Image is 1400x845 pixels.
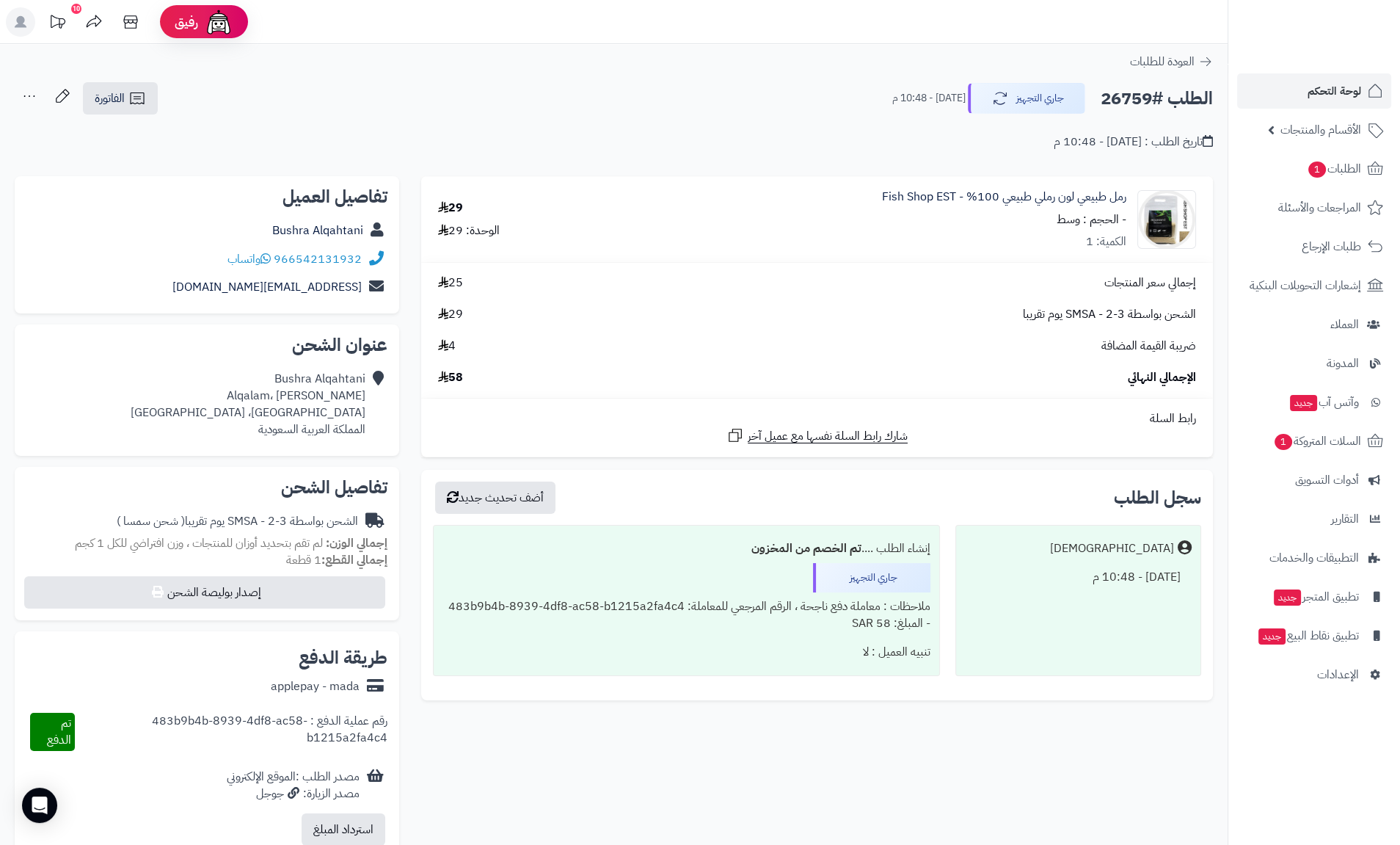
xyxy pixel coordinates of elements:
[726,427,908,445] a: شارك رابط السلة نفسها مع عميل آخر
[204,7,233,37] img: ai-face.png
[1250,275,1361,296] span: إشعارات التحويلات البنكية
[117,512,185,530] span: ( شحن سمسا )
[1330,314,1359,335] span: العملاء
[75,534,323,552] span: لم تقم بتحديد أوزان للمنتجات ، وزن افتراضي للكل 1 كجم
[1138,190,1195,249] img: 1692708434-dd6de79782e80582524dd0a28cbd91e5f74c7a1a_originaldcsewq-90x90.jpg
[1257,625,1359,646] span: تطبيق نقاط البيع
[1275,434,1292,450] span: 1
[438,275,463,291] span: 25
[1237,385,1391,420] a: وآتس آبجديد
[435,482,555,514] button: أضف تحديث جديد
[47,714,71,749] span: تم الدفع
[1101,84,1213,114] h2: الطلب #26759
[965,563,1192,592] div: [DATE] - 10:48 م
[117,513,358,530] div: الشحن بواسطة SMSA - 2-3 يوم تقريبا
[1130,53,1213,70] a: العودة للطلبات
[1237,657,1391,692] a: الإعدادات
[1237,268,1391,303] a: إشعارات التحويلات البنكية
[1237,151,1391,186] a: الطلبات1
[1237,190,1391,225] a: المراجعات والأسئلة
[748,428,908,445] span: شارك رابط السلة نفسها مع عميل آخر
[1237,346,1391,381] a: المدونة
[1317,664,1359,685] span: الإعدادات
[427,410,1207,427] div: رابط السلة
[172,278,362,296] a: [EMAIL_ADDRESS][DOMAIN_NAME]
[1273,431,1361,451] span: السلات المتروكة
[321,551,387,569] strong: إجمالي القطع:
[751,540,861,557] b: تم الخصم من المخزون
[1101,338,1196,355] span: ضريبة القيمة المضافة
[95,90,125,107] span: الفاتورة
[274,250,362,268] a: 966542131932
[1327,353,1359,374] span: المدونة
[1258,628,1286,645] span: جديد
[438,338,456,355] span: 4
[1237,424,1391,459] a: السلات المتروكة1
[26,479,387,496] h2: تفاصيل الشحن
[39,7,76,40] a: تحديثات المنصة
[1023,306,1196,323] span: الشحن بواسطة SMSA - 2-3 يوم تقريبا
[1269,548,1359,568] span: التطبيقات والخدمات
[1237,307,1391,342] a: العملاء
[326,534,387,552] strong: إجمالي الوزن:
[813,563,930,592] div: جاري التجهيز
[1237,618,1391,653] a: تطبيق نقاط البيعجديد
[882,189,1126,206] a: رمل طبيعي لون رملي طبيعي 100% - Fish Shop EST
[1237,73,1391,109] a: لوحة التحكم
[131,371,365,438] div: Bushra Alqahtani Alqalam، [PERSON_NAME] [GEOGRAPHIC_DATA]، [GEOGRAPHIC_DATA] المملكة العربية السع...
[1331,509,1359,529] span: التقارير
[175,13,198,31] span: رفيق
[1237,229,1391,264] a: طلبات الإرجاع
[1308,162,1326,178] span: 1
[272,222,363,239] a: Bushra Alqahtani
[1054,134,1213,150] div: تاريخ الطلب : [DATE] - 10:48 م
[1237,463,1391,498] a: أدوات التسويق
[1307,159,1361,179] span: الطلبات
[1308,81,1361,101] span: لوحة التحكم
[1086,233,1126,250] div: الكمية: 1
[1302,236,1361,257] span: طلبات الإرجاع
[22,788,57,823] div: Open Intercom Messenger
[1128,369,1196,386] span: الإجمالي النهائي
[1114,489,1201,507] h3: سجل الطلب
[26,188,387,206] h2: تفاصيل العميل
[1274,590,1301,606] span: جديد
[1237,501,1391,537] a: التقارير
[1290,395,1317,411] span: جديد
[24,576,385,609] button: إصدار بوليصة الشحن
[71,4,81,14] div: 10
[1104,275,1196,291] span: إجمالي سعر المنتجات
[26,336,387,354] h2: عنوان الشحن
[438,369,463,386] span: 58
[442,638,930,667] div: تنبيه العميل : لا
[438,222,500,239] div: الوحدة: 29
[1280,120,1361,140] span: الأقسام والمنتجات
[1237,579,1391,614] a: تطبيق المتجرجديد
[1278,197,1361,218] span: المراجعات والأسئلة
[227,769,360,802] div: مصدر الطلب :الموقع الإلكتروني
[227,250,271,268] a: واتساب
[1050,540,1174,557] div: [DEMOGRAPHIC_DATA]
[1057,211,1126,228] small: - الحجم : وسط
[1288,392,1359,413] span: وآتس آب
[286,551,387,569] small: 1 قطعة
[438,306,463,323] span: 29
[1130,53,1195,70] span: العودة للطلبات
[299,649,387,667] h2: طريقة الدفع
[75,713,388,751] div: رقم عملية الدفع : 483b9b4b-8939-4df8-ac58-b1215a2fa4c4
[442,534,930,563] div: إنشاء الطلب ....
[892,91,966,106] small: [DATE] - 10:48 م
[271,678,360,695] div: applepay - mada
[968,83,1085,114] button: جاري التجهيز
[83,82,158,115] a: الفاتورة
[227,786,360,802] div: مصدر الزيارة: جوجل
[438,200,463,217] div: 29
[1237,540,1391,576] a: التطبيقات والخدمات
[1272,587,1359,607] span: تطبيق المتجر
[1295,470,1359,490] span: أدوات التسويق
[442,592,930,638] div: ملاحظات : معاملة دفع ناجحة ، الرقم المرجعي للمعاملة: 483b9b4b-8939-4df8-ac58-b1215a2fa4c4 - المبل...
